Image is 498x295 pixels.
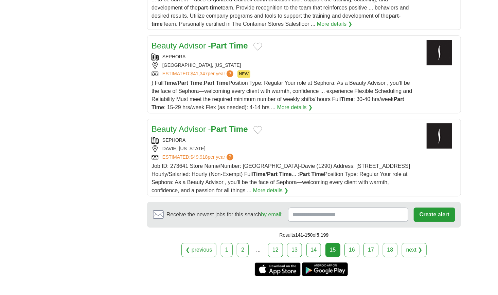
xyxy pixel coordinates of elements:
strong: Part [267,171,278,177]
strong: Time [216,80,229,86]
a: ESTIMATED:$49,918per year? [162,154,235,161]
a: Get the iPhone app [255,262,301,276]
a: ESTIMATED:$41,347per year? [162,70,235,78]
span: ? [227,154,233,160]
strong: Part [299,171,310,177]
a: by email [261,212,281,217]
a: SEPHORA [162,137,185,143]
a: 12 [268,243,283,257]
a: 14 [306,243,321,257]
strong: Time [253,171,266,177]
a: 1 [221,243,233,257]
span: 141-150 [295,232,313,238]
strong: Time [190,80,202,86]
a: Beauty Advisor -Part Time [152,124,248,134]
a: 13 [287,243,302,257]
span: ? [227,70,233,77]
a: Get the Android app [302,262,348,276]
strong: Part [211,124,227,134]
strong: Time [164,80,176,86]
a: next ❯ [402,243,427,257]
strong: Time [312,171,324,177]
a: 16 [344,243,359,257]
span: NEW [237,70,250,78]
div: [GEOGRAPHIC_DATA], [US_STATE] [152,62,417,69]
strong: Part [211,41,227,50]
strong: Part [178,80,188,86]
span: 5,199 [317,232,328,238]
img: Sephora logo [423,123,457,149]
a: More details ❯ [317,20,353,28]
img: Sephora logo [423,40,457,65]
strong: part [389,13,399,19]
span: $49,918 [191,154,208,160]
div: ... [252,243,265,257]
a: SEPHORA [162,54,185,59]
strong: time [210,5,221,11]
strong: Time [229,124,248,134]
span: $41,347 [191,71,208,76]
strong: time [152,21,163,27]
a: More details ❯ [253,186,289,195]
span: Job ID: 273641 Store Name/Number: [GEOGRAPHIC_DATA]-Davie (1290) Address: [STREET_ADDRESS] Hourly... [152,163,410,193]
a: 18 [383,243,398,257]
a: Beauty Advisor -Part Time [152,41,248,50]
button: Create alert [414,208,455,222]
a: 2 [237,243,249,257]
strong: Time [341,96,354,102]
button: Add to favorite jobs [253,42,262,51]
button: Add to favorite jobs [253,126,262,134]
div: 15 [325,243,340,257]
a: ❮ previous [181,243,217,257]
a: More details ❯ [277,103,313,112]
strong: Time [152,104,164,110]
strong: Time [279,171,292,177]
strong: Part [394,96,404,102]
div: DAVIE, [US_STATE] [152,145,417,152]
span: ) Full / : Position Type: Regular Your role at Sephora: As a Beauty Advisor , you’ll be the face ... [152,80,412,110]
strong: Part [204,80,214,86]
strong: part [198,5,208,11]
div: Results of [147,228,461,243]
strong: Time [229,41,248,50]
span: Receive the newest jobs for this search : [166,211,283,219]
a: 17 [363,243,378,257]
